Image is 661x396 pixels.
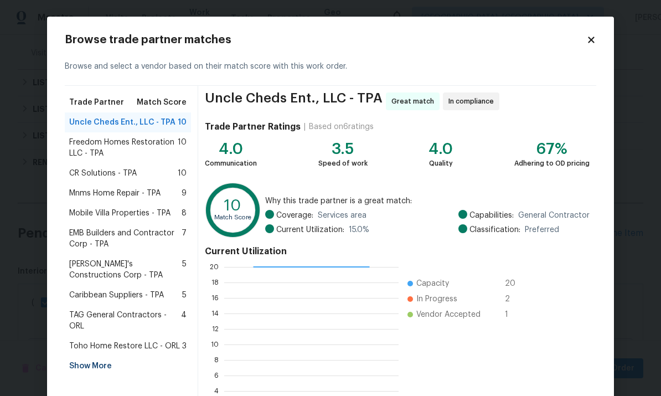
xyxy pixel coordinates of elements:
span: [PERSON_NAME]'s Constructions Corp - TPA [69,259,182,281]
span: 20 [505,278,523,289]
span: Classification: [469,224,520,235]
span: Mnms Home Repair - TPA [69,188,161,199]
span: 1 [505,309,523,320]
h4: Current Utilization [205,246,590,257]
span: Uncle Cheds Ent., LLC - TPA [205,92,383,110]
div: Based on 6 ratings [309,121,374,132]
span: 2 [505,294,523,305]
text: Match Score [214,214,251,220]
span: Current Utilization: [276,224,344,235]
span: 5 [182,290,187,301]
div: 4.0 [428,143,453,155]
text: 4 [214,388,219,394]
div: Communication [205,158,257,169]
text: 14 [211,310,219,317]
span: 4 [181,310,187,332]
text: 12 [212,326,219,332]
span: 10 [178,117,187,128]
span: General Contractor [518,210,590,221]
span: Match Score [137,97,187,108]
span: 3 [182,341,187,352]
div: 3.5 [318,143,368,155]
div: Show More [65,356,191,376]
span: Great match [391,96,438,107]
h4: Trade Partner Ratings [205,121,301,132]
h2: Browse trade partner matches [65,34,586,45]
span: EMB Builders and Contractor Corp - TPA [69,228,182,250]
span: 8 [182,208,187,219]
span: Mobile Villa Properties - TPA [69,208,171,219]
div: Adhering to OD pricing [514,158,590,169]
span: 10 [178,168,187,179]
text: 18 [211,279,219,286]
span: 15.0 % [349,224,369,235]
span: 5 [182,259,187,281]
span: TAG General Contractors - ORL [69,310,181,332]
span: Capabilities: [469,210,514,221]
div: 67% [514,143,590,155]
span: Trade Partner [69,97,124,108]
div: 4.0 [205,143,257,155]
span: Uncle Cheds Ent., LLC - TPA [69,117,175,128]
text: 20 [210,264,219,270]
text: 10 [224,198,241,213]
span: 7 [182,228,187,250]
span: Services area [318,210,366,221]
text: 8 [214,357,219,363]
text: 10 [211,341,219,348]
div: Browse and select a vendor based on their match score with this work order. [65,48,596,86]
span: Coverage: [276,210,313,221]
span: In compliance [448,96,498,107]
text: 6 [214,372,219,379]
text: 16 [211,295,219,301]
div: Speed of work [318,158,368,169]
span: Preferred [525,224,559,235]
span: Caribbean Suppliers - TPA [69,290,164,301]
span: In Progress [416,294,457,305]
span: CR Solutions - TPA [69,168,137,179]
span: 9 [182,188,187,199]
span: Toho Home Restore LLC - ORL [69,341,180,352]
span: Capacity [416,278,449,289]
span: 10 [178,137,187,159]
span: Freedom Homes Restoration LLC - TPA [69,137,178,159]
div: | [301,121,309,132]
div: Quality [428,158,453,169]
span: Vendor Accepted [416,309,481,320]
span: Why this trade partner is a great match: [265,196,590,207]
